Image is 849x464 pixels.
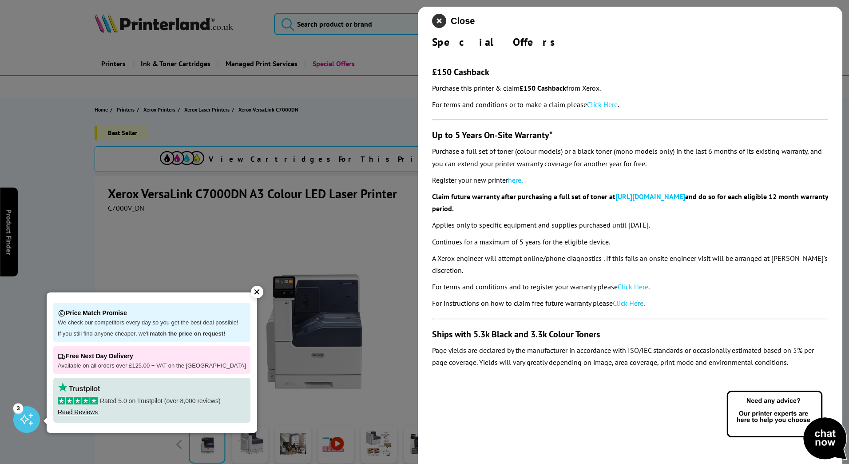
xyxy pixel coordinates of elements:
strong: match the price on request! [150,330,225,337]
p: Applies only to specific equipment and supplies purchased until [DATE]. [432,219,828,231]
h3: £150 Cashback [432,66,828,78]
em: Page yields are declared by the manufacturer in accordance with ISO/IEC standards or occasionally... [432,346,814,367]
p: Free Next Day Delivery [58,350,246,362]
p: Purchase this printer & claim from Xerox. [432,82,828,94]
p: Rated 5.0 on Trustpilot (over 8,000 reviews) [58,397,246,405]
p: If you still find anyone cheaper, we'll [58,330,246,338]
strong: £150 Cashback [520,84,566,92]
a: here [508,176,521,184]
a: [URL][DOMAIN_NAME] [615,192,685,201]
p: Continues for a maximum of 5 years for the eligible device. [432,236,828,248]
a: Click Here [587,100,618,109]
a: Click Here [613,299,643,308]
img: stars-5.svg [58,397,98,404]
p: We check our competitors every day so you get the best deal possible! [58,319,246,327]
p: A Xerox engineer will attempt online/phone diagnostics . If this fails an onsite engineer visit w... [432,252,828,276]
span: Close [451,16,475,26]
img: trustpilot rating [58,382,100,392]
p: Register your new printer . [432,174,828,186]
p: Available on all orders over £125.00 + VAT on the [GEOGRAPHIC_DATA] [58,362,246,370]
div: ✕ [251,286,263,298]
p: Purchase a full set of toner (colour models) or a black toner (mono models only) in the last 6 mo... [432,145,828,169]
p: For terms and conditions or to make a claim please . [432,99,828,111]
p: For instructions on how to claim free future warranty please . [432,297,828,309]
p: For terms and conditions and to register your warranty please . [432,281,828,293]
div: Special Offers [432,35,828,49]
h3: Up to 5 Years On-Site Warranty* [432,129,828,141]
button: close modal [432,14,475,28]
img: Open Live Chat window [725,389,849,462]
a: Click Here [618,282,648,291]
strong: Claim future warranty after purchasing a full set of toner at and do so for each eligible 12 mont... [432,192,828,213]
a: Read Reviews [58,408,98,416]
h3: Ships with 5.3k Black and 3.3k Colour Toners [432,328,828,340]
div: 3 [13,403,23,413]
p: Price Match Promise [58,307,246,319]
